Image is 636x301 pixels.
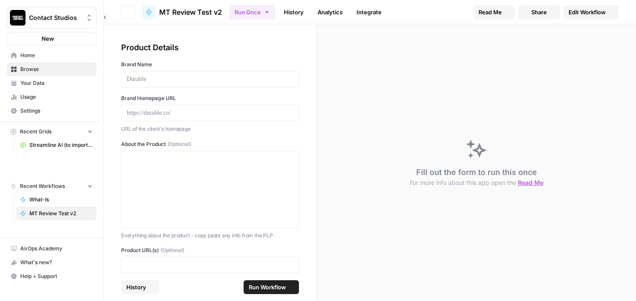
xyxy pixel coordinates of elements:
span: (Optional) [161,246,184,254]
a: MT Review Test v2 [16,207,96,220]
span: Streamline AI (to import) - Streamline AI Import.csv [29,141,93,149]
span: Recent Grids [20,128,51,136]
div: Product Details [121,42,299,54]
span: Edit Workflow [569,8,606,16]
a: Home [7,49,96,62]
button: Help + Support [7,269,96,283]
a: Edit Workflow [563,5,619,19]
span: New [42,34,54,43]
label: Brand Name [121,61,299,68]
button: History [121,280,159,294]
span: Usage [20,93,93,101]
button: Recent Grids [7,125,96,138]
p: URL of the client's homepage [121,125,299,133]
span: Read Me [518,179,543,186]
a: Browse [7,62,96,76]
button: Workspace: Contact Studios [7,7,96,29]
span: History [126,283,146,291]
span: Home [20,52,93,59]
a: Settings [7,104,96,118]
span: What-Is [29,196,93,204]
label: Brand Homepage URL [121,94,299,102]
span: (Optional) [167,140,191,148]
button: New [7,32,96,45]
label: About the Product [121,140,299,148]
span: Your Data [20,79,93,87]
a: History [279,5,309,19]
a: What-Is [16,193,96,207]
button: Recent Workflows [7,180,96,193]
a: Streamline AI (to import) - Streamline AI Import.csv [16,138,96,152]
a: Your Data [7,76,96,90]
button: Share [518,5,560,19]
label: Product URL(s) [121,246,299,254]
a: Usage [7,90,96,104]
span: Settings [20,107,93,115]
span: MT Review Test v2 [29,210,93,217]
a: Integrate [351,5,387,19]
button: Run Workflow [244,280,299,294]
span: Help + Support [20,272,93,280]
span: Share [531,8,547,16]
a: Analytics [312,5,348,19]
span: Run Workflow [249,283,286,291]
button: Run Once [229,5,275,19]
p: Everything about the product - copy paste any info from the PLP [121,231,299,240]
span: Contact Studios [29,13,81,22]
button: For more info about this app open the Read Me [410,178,543,187]
span: AirOps Academy [20,245,93,252]
div: What's new? [7,256,96,269]
span: Recent Workflows [20,182,65,190]
span: Browse [20,65,93,73]
a: AirOps Academy [7,242,96,256]
span: Read Me [479,8,502,16]
button: Read Me [473,5,515,19]
a: MT Review Test v2 [142,5,222,19]
span: MT Review Test v2 [159,7,222,17]
button: What's new? [7,256,96,269]
div: Fill out the form to run this once [410,166,543,187]
img: Contact Studios Logo [10,10,26,26]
